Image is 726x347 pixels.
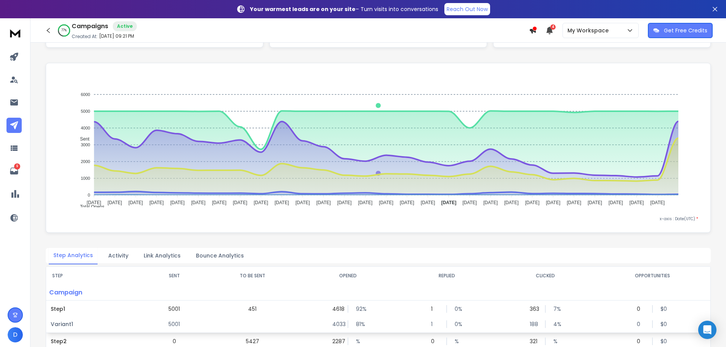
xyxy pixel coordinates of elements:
tspan: [DATE] [630,200,644,205]
tspan: [DATE] [441,200,457,205]
p: 5001 [168,305,180,313]
div: Active [113,21,137,31]
h1: Campaigns [72,22,108,31]
tspan: 1000 [81,176,90,181]
div: Open Intercom Messenger [698,321,716,339]
p: % [455,337,462,345]
tspan: [DATE] [149,200,164,205]
p: 1 [431,305,439,313]
tspan: [DATE] [358,200,373,205]
button: Bounce Analytics [191,247,248,264]
th: STEP [46,267,142,285]
p: 2287 [332,337,340,345]
p: Reach Out Now [447,5,488,13]
tspan: 6000 [81,92,90,97]
p: x-axis : Date(UTC) [58,216,698,222]
tspan: [DATE] [379,200,393,205]
button: Activity [104,247,133,264]
tspan: [DATE] [609,200,623,205]
th: OPPORTUNITIES [595,267,710,285]
p: Created At: [72,34,98,40]
p: 0 % [455,305,462,313]
p: 0 [637,305,644,313]
span: Total Opens [74,204,104,209]
img: logo [8,26,23,40]
span: 4 [550,24,556,30]
th: SENT [142,267,207,285]
tspan: [DATE] [233,200,247,205]
p: 77 % [61,28,67,33]
p: 92 % [356,305,364,313]
p: Step 1 [51,305,138,313]
p: 5001 [168,320,180,328]
strong: Your warmest leads are on your site [250,5,356,13]
tspan: [DATE] [170,200,185,205]
tspan: [DATE] [567,200,581,205]
th: OPENED [298,267,397,285]
p: $ 0 [660,305,668,313]
a: 9 [6,163,22,179]
p: 188 [530,320,537,328]
p: – Turn visits into conversations [250,5,438,13]
p: Get Free Credits [664,27,707,34]
p: 451 [248,305,256,313]
p: % [356,337,364,345]
tspan: [DATE] [295,200,310,205]
tspan: [DATE] [462,200,477,205]
button: D [8,327,23,342]
span: Sent [74,136,90,142]
p: $ 0 [660,320,668,328]
button: Step Analytics [49,247,98,264]
p: Step 2 [51,337,138,345]
tspan: [DATE] [316,200,331,205]
tspan: [DATE] [274,200,289,205]
p: 0 [637,320,644,328]
button: Link Analytics [139,247,185,264]
tspan: 0 [88,193,90,197]
p: 363 [530,305,537,313]
tspan: [DATE] [504,200,519,205]
tspan: [DATE] [588,200,602,205]
p: My Workspace [567,27,612,34]
tspan: [DATE] [128,200,143,205]
tspan: 4000 [81,126,90,130]
tspan: [DATE] [107,200,122,205]
tspan: [DATE] [87,200,101,205]
p: 0 % [455,320,462,328]
p: Campaign [46,285,142,300]
p: 0 [431,337,439,345]
tspan: [DATE] [254,200,268,205]
th: TO BE SENT [206,267,298,285]
p: 4033 [332,320,340,328]
tspan: 3000 [81,142,90,147]
button: Get Free Credits [648,23,713,38]
tspan: [DATE] [525,200,540,205]
p: 0 [173,337,176,345]
tspan: [DATE] [212,200,226,205]
p: 81 % [356,320,364,328]
tspan: [DATE] [483,200,498,205]
p: 1 [431,320,439,328]
tspan: [DATE] [650,200,665,205]
tspan: [DATE] [546,200,561,205]
p: Variant 1 [51,320,138,328]
p: 0 [637,337,644,345]
a: Reach Out Now [444,3,490,15]
tspan: [DATE] [400,200,414,205]
p: 321 [530,337,537,345]
p: $ 0 [660,337,668,345]
th: REPLIED [397,267,496,285]
p: 7 % [553,305,561,313]
p: 4618 [332,305,340,313]
tspan: 2000 [81,159,90,164]
p: 5427 [246,337,259,345]
tspan: [DATE] [337,200,352,205]
tspan: [DATE] [191,200,205,205]
p: 9 [14,163,20,170]
tspan: [DATE] [421,200,435,205]
tspan: 5000 [81,109,90,114]
th: CLICKED [496,267,595,285]
p: 4 % [553,320,561,328]
p: % [553,337,561,345]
